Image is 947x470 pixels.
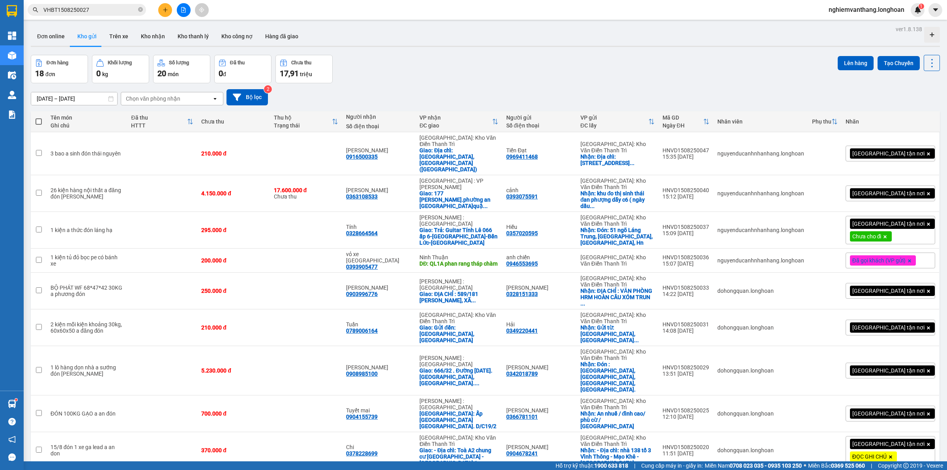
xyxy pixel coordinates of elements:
div: [PERSON_NAME] : [GEOGRAPHIC_DATA] [419,355,498,367]
span: notification [8,436,16,443]
span: [GEOGRAPHIC_DATA] tận nơi [852,150,925,157]
div: dohongquan.longhoan [717,288,804,294]
button: Tạo Chuyến [878,56,920,70]
div: 26 kiện hàng nội thất a đăng đón đan phượng [51,187,123,200]
span: 18 [35,69,44,78]
div: Tuyết mai [346,407,412,414]
span: Chưa cho đi [852,233,881,240]
div: [GEOGRAPHIC_DATA] : VP [PERSON_NAME] [419,178,498,190]
div: 0916500335 [346,154,378,160]
div: 15/8 đón 1 xe ga lead a an don [51,444,123,457]
img: warehouse-icon [8,91,16,99]
div: PHAN NGỌC QUANG [346,285,412,291]
div: Giao: Ấp Tân đồng xã thới Tam thôn hóc môn. D/C19/2 [419,410,498,429]
span: [GEOGRAPHIC_DATA] tận nơi [852,367,925,374]
div: Bùi văn điệp [506,407,573,414]
span: ĐỌC GHI CHÚ [852,453,887,460]
div: Ngày ĐH [663,122,703,129]
div: NGUYỄN QUỐC HUY [506,285,573,291]
div: Giao: Gửi đến: Cầu Đá,tp Nam Định [419,324,498,343]
div: Đơn hàng [47,60,68,66]
span: ... [483,203,488,209]
div: Nhận: Đón : An phú, xuân phú, yên dũng, bắc giang. [580,361,655,393]
button: aim [195,3,209,17]
span: ⚪️ [804,464,806,467]
div: ĐC lấy [580,122,648,129]
div: Tên món [51,114,123,121]
div: 0904155739 [346,414,378,420]
div: 4.150.000 đ [201,190,266,197]
span: ... [634,460,639,466]
svg: open [212,95,218,102]
div: Ghi chú [51,122,123,129]
div: Giao: 666/32 . Đường 3 tháng 2. Phường 14, quận 10. Tphcm. [419,367,498,386]
strong: 1900 633 818 [594,463,628,469]
span: nghiemvanthang.longhoan [822,5,911,15]
span: aim [199,7,204,13]
div: [GEOGRAPHIC_DATA]: Kho Văn Điển Thanh Trì [580,275,655,288]
div: 0904678241 [506,450,538,457]
div: Giao: ĐỊA CHỈ : 589/181 NGUYỄN TẤT THÀNH, XÃ LONG HẢI , TP HỒ CHÍ MINH [419,291,498,303]
div: ĐÓN 100KG GẠO a an đón [51,410,123,417]
div: [PERSON_NAME] : [GEOGRAPHIC_DATA] [419,398,498,410]
div: ĐC giao [419,122,492,129]
span: [GEOGRAPHIC_DATA] tận nơi [852,440,925,448]
div: 13:51 [DATE] [663,371,709,377]
th: Toggle SortBy [270,111,342,132]
div: Tính [346,224,412,230]
div: cảnh [506,187,573,193]
div: 15:12 [DATE] [663,193,709,200]
div: [GEOGRAPHIC_DATA]: Kho Văn Điển Thanh Trì [419,434,498,447]
div: Giao: - Địa chỉ: Toà A2 chung cư An Bình city - Cổ Nhuế 1 - Bắc Từ Liêm - HN [419,447,498,466]
div: 3 bao a sinh đón thái nguyên [51,150,123,157]
div: vỏ xe hải châu [346,251,412,264]
span: 20 [157,69,166,78]
div: nguyenducanhnhanhang.longhoan [717,150,804,157]
div: dohongquan.longhoan [717,324,804,331]
span: [GEOGRAPHIC_DATA] tận nơi [852,190,925,197]
th: Toggle SortBy [127,111,197,132]
div: Tạo kho hàng mới [924,27,940,43]
div: Hải [506,321,573,328]
div: HNVD1508250036 [663,254,709,260]
div: HTTT [131,122,187,129]
div: dohongquan.longhoan [717,367,804,374]
div: Chọn văn phòng nhận [126,95,180,103]
div: 14:22 [DATE] [663,291,709,297]
span: | [871,461,872,470]
div: 295.000 đ [201,227,266,233]
button: Kho nhận [135,27,171,46]
div: 0342018789 [506,371,538,377]
th: Toggle SortBy [659,111,713,132]
div: [GEOGRAPHIC_DATA]: Kho Văn Điển Thanh Trì [580,141,655,154]
div: 0366781101 [506,414,538,420]
div: nguyenducanhnhanhang.longhoan [717,190,804,197]
div: DĐ: QL1A phan rang tháp chàm [419,260,498,267]
div: 15:35 [DATE] [663,154,709,160]
span: ... [590,203,595,209]
div: 1 kiện a thức đón láng hạ [51,227,123,233]
th: Toggle SortBy [415,111,502,132]
span: [GEOGRAPHIC_DATA] tận nơi [852,287,925,294]
span: 0 [219,69,223,78]
div: [PERSON_NAME] : [GEOGRAPHIC_DATA] [419,214,498,227]
img: warehouse-icon [8,400,16,408]
span: search [33,7,38,13]
div: Thu hộ [274,114,332,121]
div: [GEOGRAPHIC_DATA]: Kho Văn Điển Thanh Trì [419,135,498,147]
div: Nhân viên [717,118,804,125]
div: HNVD1508250020 [663,444,709,450]
div: 0908985100 [346,371,378,377]
img: dashboard-icon [8,32,16,40]
div: Chi [346,444,412,450]
img: icon-new-feature [914,6,921,13]
strong: 0369 525 060 [831,463,865,469]
button: Đã thu0đ [214,55,271,83]
button: Chưa thu17,91 triệu [275,55,333,83]
span: | [634,461,635,470]
span: ... [471,297,476,303]
button: Trên xe [103,27,135,46]
div: HNVD1508250047 [663,147,709,154]
button: file-add [177,3,191,17]
button: Kho thanh lý [171,27,215,46]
